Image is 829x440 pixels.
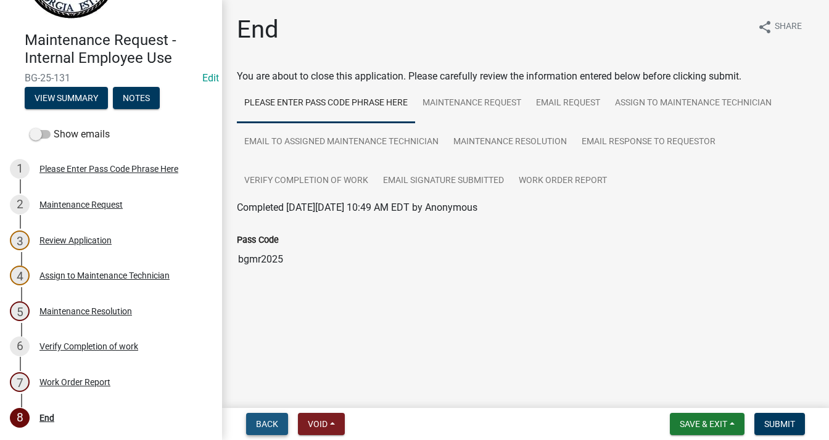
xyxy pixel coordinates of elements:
[608,84,779,123] a: Assign to Maintenance Technician
[10,408,30,428] div: 8
[10,372,30,392] div: 7
[30,127,110,142] label: Show emails
[237,236,279,245] label: Pass Code
[10,301,30,321] div: 5
[415,84,529,123] a: Maintenance Request
[754,413,805,435] button: Submit
[237,84,415,123] a: Please Enter Pass Code Phrase Here
[10,230,30,250] div: 3
[39,378,110,386] div: Work Order Report
[25,94,108,104] wm-modal-confirm: Summary
[39,414,54,422] div: End
[25,87,108,109] button: View Summary
[680,419,727,429] span: Save & Exit
[10,336,30,356] div: 6
[10,159,30,179] div: 1
[10,266,30,285] div: 4
[25,72,197,84] span: BG-25-131
[39,307,132,316] div: Maintenance Resolution
[237,161,376,201] a: Verify Completion of work
[113,94,160,104] wm-modal-confirm: Notes
[529,84,608,123] a: Email Request
[298,413,345,435] button: Void
[39,342,138,351] div: Verify Completion of work
[764,419,795,429] span: Submit
[670,413,744,435] button: Save & Exit
[308,419,328,429] span: Void
[237,202,477,213] span: Completed [DATE][DATE] 10:49 AM EDT by Anonymous
[25,31,212,67] h4: Maintenance Request - Internal Employee Use
[574,123,723,162] a: Email Response to Requestor
[10,195,30,214] div: 2
[39,236,112,245] div: Review Application
[246,413,288,435] button: Back
[256,419,278,429] span: Back
[202,72,219,84] a: Edit
[748,15,812,39] button: shareShare
[39,165,178,173] div: Please Enter Pass Code Phrase Here
[237,123,446,162] a: Email to Assigned Maintenance Technician
[237,69,814,296] div: You are about to close this application. Please carefully review the information entered below be...
[511,161,614,201] a: Work Order Report
[39,200,123,209] div: Maintenance Request
[446,123,574,162] a: Maintenance Resolution
[39,271,170,280] div: Assign to Maintenance Technician
[376,161,511,201] a: Email Signature Submitted
[237,15,279,44] h1: End
[113,87,160,109] button: Notes
[202,72,219,84] wm-modal-confirm: Edit Application Number
[775,20,802,35] span: Share
[757,20,772,35] i: share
